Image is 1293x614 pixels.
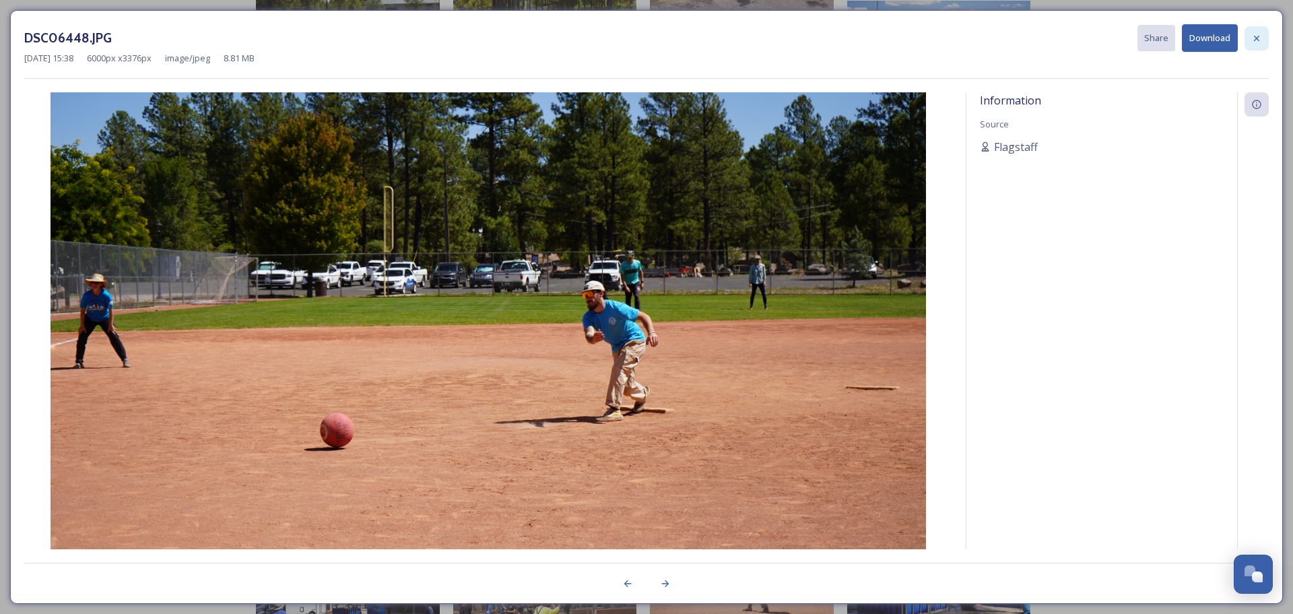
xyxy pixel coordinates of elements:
[1137,25,1175,51] button: Share
[24,28,112,48] h3: DSC06448.JPG
[165,52,210,65] span: image/jpeg
[980,118,1009,130] span: Source
[24,92,952,585] img: DSC06448.JPG
[994,139,1038,155] span: Flagstaff
[1234,555,1273,594] button: Open Chat
[1182,24,1238,52] button: Download
[224,52,255,65] span: 8.81 MB
[87,52,152,65] span: 6000 px x 3376 px
[24,52,73,65] span: [DATE] 15:38
[980,93,1041,108] span: Information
